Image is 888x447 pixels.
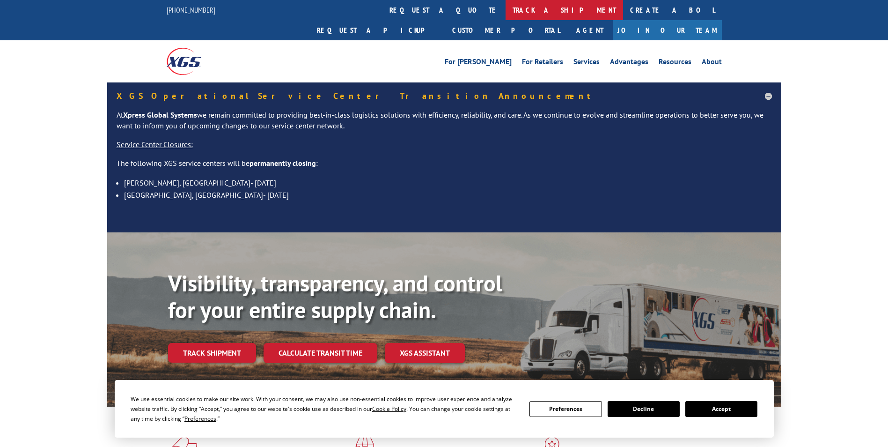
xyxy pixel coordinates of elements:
[168,343,256,363] a: Track shipment
[168,268,502,325] b: Visibility, transparency, and control for your entire supply chain.
[385,343,465,363] a: XGS ASSISTANT
[117,92,772,100] h5: XGS Operational Service Center Transition Announcement
[567,20,613,40] a: Agent
[659,58,691,68] a: Resources
[250,158,316,168] strong: permanently closing
[573,58,600,68] a: Services
[123,110,197,119] strong: Xpress Global Systems
[167,5,215,15] a: [PHONE_NUMBER]
[613,20,722,40] a: Join Our Team
[310,20,445,40] a: Request a pickup
[372,405,406,413] span: Cookie Policy
[445,58,512,68] a: For [PERSON_NAME]
[608,401,680,417] button: Decline
[522,58,563,68] a: For Retailers
[264,343,377,363] a: Calculate transit time
[184,415,216,423] span: Preferences
[115,380,774,438] div: Cookie Consent Prompt
[445,20,567,40] a: Customer Portal
[685,401,757,417] button: Accept
[117,158,772,177] p: The following XGS service centers will be :
[124,189,772,201] li: [GEOGRAPHIC_DATA], [GEOGRAPHIC_DATA]- [DATE]
[529,401,602,417] button: Preferences
[131,394,518,424] div: We use essential cookies to make our site work. With your consent, we may also use non-essential ...
[124,177,772,189] li: [PERSON_NAME], [GEOGRAPHIC_DATA]- [DATE]
[117,110,772,140] p: At we remain committed to providing best-in-class logistics solutions with efficiency, reliabilit...
[702,58,722,68] a: About
[117,140,193,149] u: Service Center Closures:
[610,58,648,68] a: Advantages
